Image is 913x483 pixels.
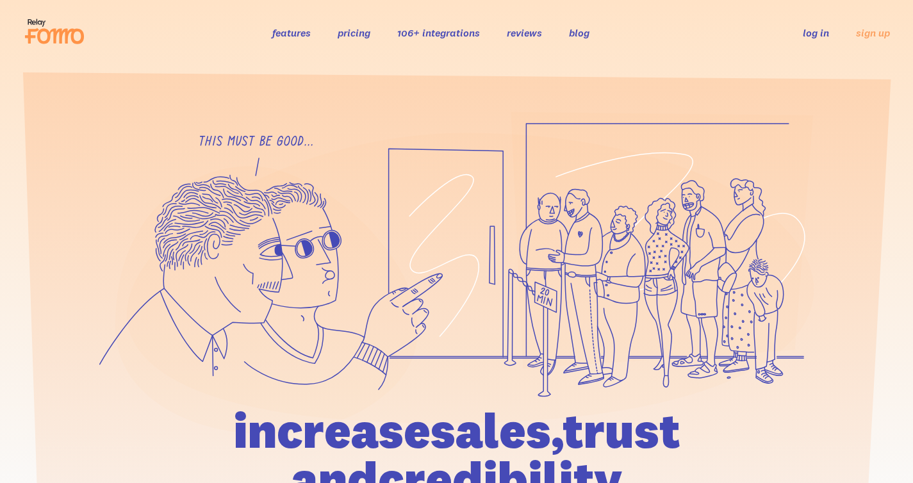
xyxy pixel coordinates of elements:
[507,26,542,39] a: reviews
[856,26,890,40] a: sign up
[569,26,589,39] a: blog
[397,26,480,39] a: 106+ integrations
[803,26,829,39] a: log in
[338,26,370,39] a: pricing
[272,26,311,39] a: features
